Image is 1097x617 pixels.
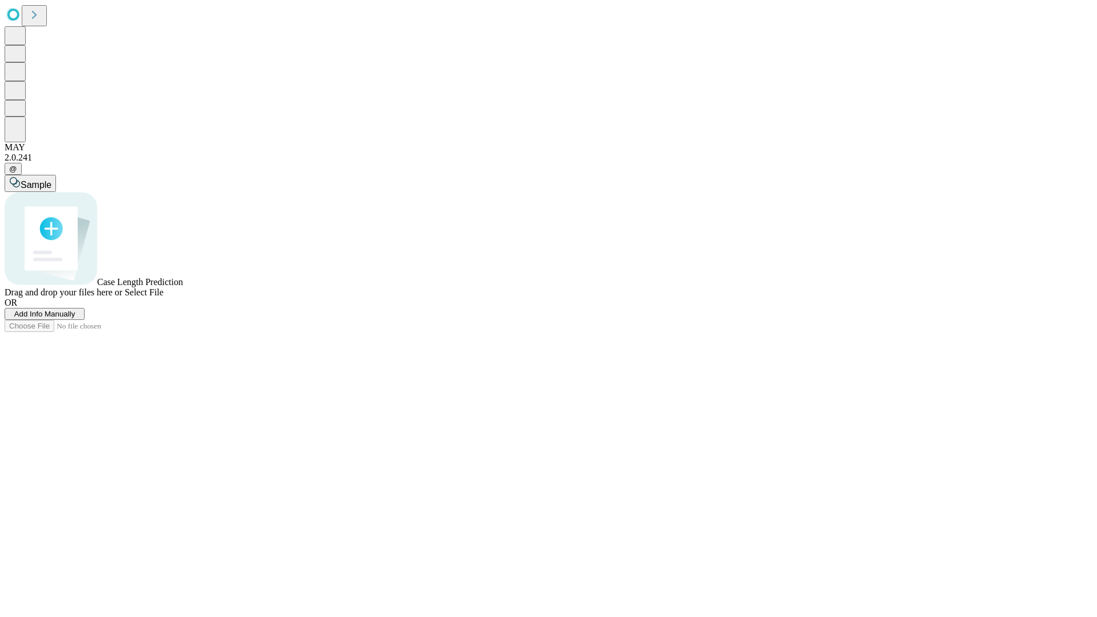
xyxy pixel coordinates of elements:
button: Sample [5,175,56,192]
span: Case Length Prediction [97,277,183,287]
button: Add Info Manually [5,308,85,320]
span: Add Info Manually [14,310,75,318]
span: Select File [125,287,163,297]
button: @ [5,163,22,175]
div: 2.0.241 [5,153,1092,163]
div: MAY [5,142,1092,153]
span: Drag and drop your files here or [5,287,122,297]
span: OR [5,298,17,307]
span: @ [9,165,17,173]
span: Sample [21,180,51,190]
